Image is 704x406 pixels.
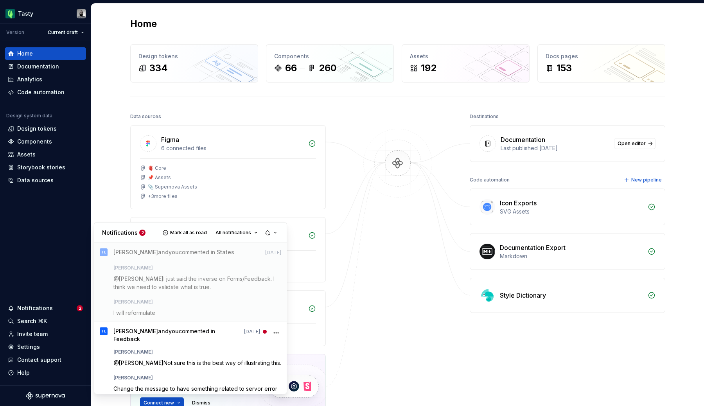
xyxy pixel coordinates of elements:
p: Notifications [102,229,138,237]
span: @ [113,359,163,366]
div: TL [101,248,106,256]
span: States [217,249,234,255]
span: [PERSON_NAME] [113,328,158,334]
span: [PERSON_NAME] [119,275,163,282]
span: [PERSON_NAME] [113,375,153,381]
button: More [271,327,281,338]
span: you [169,328,179,334]
div: TL [101,327,106,335]
span: Mark all as read [170,230,207,236]
span: I will reformulate [113,309,155,316]
span: [PERSON_NAME] [113,349,153,355]
span: [PERSON_NAME] [113,299,153,305]
span: I just said the inverse on Forms/Feedback. I think we need to validate what is true. [113,275,276,290]
span: [PERSON_NAME] [113,249,158,255]
span: [PERSON_NAME] [119,359,163,366]
span: All notifications [216,230,251,236]
button: Mark all as read [160,227,210,238]
span: Not sure this is the best way of illustrating this. [163,359,281,366]
span: @ [113,275,163,282]
span: Feedback [113,336,140,342]
button: All notifications [212,227,261,238]
span: 2 [139,230,145,236]
time: 11/4/2024, 10:47 AM [244,328,260,336]
span: [PERSON_NAME] [113,265,153,271]
span: Change the message to have something related to servor error like "unabled to submit" [113,385,279,400]
time: 11/5/2024, 2:48 PM [265,249,281,257]
span: commented in [113,248,234,259]
span: commented in [113,327,240,343]
span: you [169,249,179,255]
